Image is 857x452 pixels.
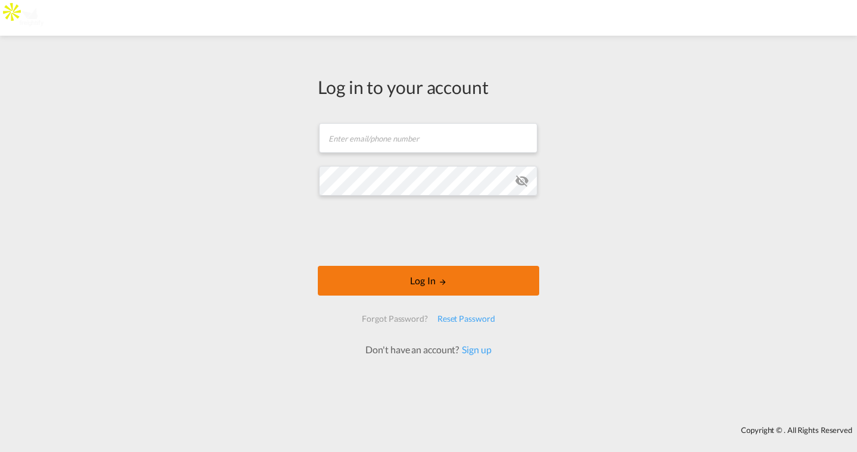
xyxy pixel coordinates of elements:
input: Enter email/phone number [319,123,537,153]
iframe: reCAPTCHA [338,208,519,254]
div: Forgot Password? [357,308,432,329]
div: Log in to your account [318,74,539,99]
div: Reset Password [433,308,500,329]
button: LOGIN [318,266,539,296]
div: Don't have an account? [352,343,504,356]
a: Sign up [459,344,491,355]
md-icon: icon-eye-off [515,174,529,188]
